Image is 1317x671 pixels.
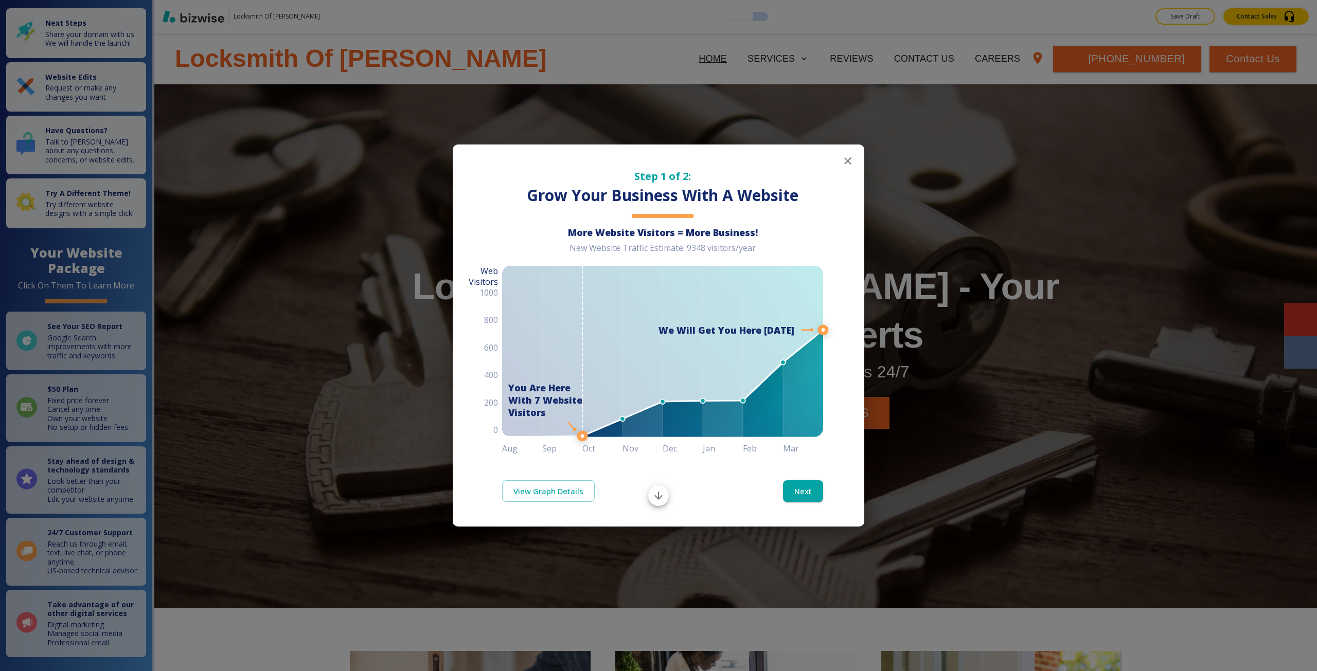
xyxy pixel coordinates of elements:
[743,441,783,456] h6: Feb
[502,226,823,239] h6: More Website Visitors = More Business!
[663,441,703,456] h6: Dec
[783,441,823,456] h6: Mar
[502,441,542,456] h6: Aug
[542,441,582,456] h6: Sep
[582,441,622,456] h6: Oct
[783,480,823,502] button: Next
[703,441,743,456] h6: Jan
[648,485,669,506] button: Scroll to bottom
[502,480,595,502] a: View Graph Details
[622,441,663,456] h6: Nov
[502,169,823,183] h5: Step 1 of 2:
[502,243,823,262] div: New Website Traffic Estimate: 9348 visitors/year
[502,185,823,206] h3: Grow Your Business With A Website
